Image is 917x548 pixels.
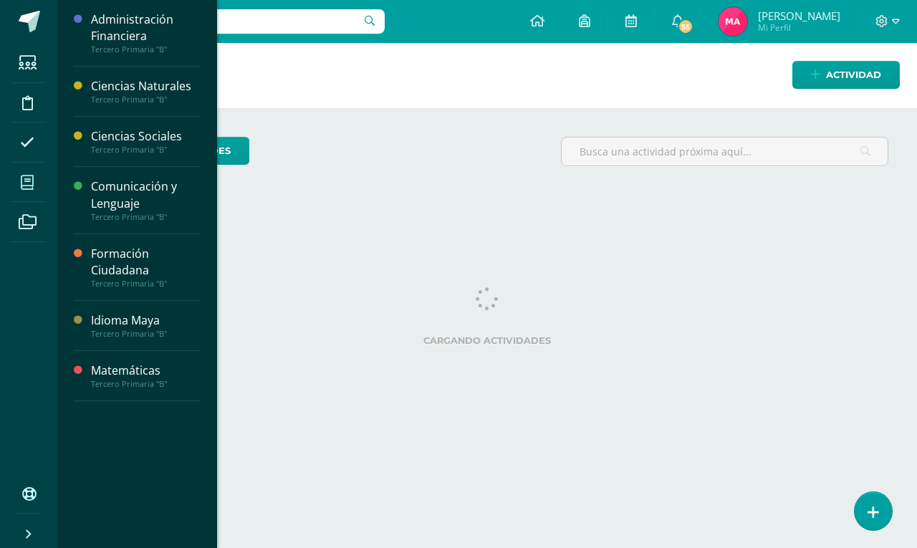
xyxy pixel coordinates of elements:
div: Tercero Primaria "B" [91,379,200,389]
a: Formación CiudadanaTercero Primaria "B" [91,246,200,289]
div: Tercero Primaria "B" [91,329,200,339]
input: Busca un usuario... [67,9,385,34]
div: Ciencias Sociales [91,128,200,145]
span: Mi Perfil [758,21,840,34]
div: Matemáticas [91,362,200,379]
span: [PERSON_NAME] [758,9,840,23]
input: Busca una actividad próxima aquí... [562,138,888,165]
div: Formación Ciudadana [91,246,200,279]
div: Ciencias Naturales [91,78,200,95]
div: Idioma Maya [91,312,200,329]
div: Administración Financiera [91,11,200,44]
div: Tercero Primaria "B" [91,44,200,54]
a: Comunicación y LenguajeTercero Primaria "B" [91,178,200,221]
div: Tercero Primaria "B" [91,279,200,289]
span: 55 [678,19,693,34]
a: Ciencias SocialesTercero Primaria "B" [91,128,200,155]
a: Administración FinancieraTercero Primaria "B" [91,11,200,54]
img: dcd6c8e5cba0ed3ca421f50efd6d783e.png [719,7,747,36]
div: Comunicación y Lenguaje [91,178,200,211]
a: Idioma MayaTercero Primaria "B" [91,312,200,339]
a: Ciencias NaturalesTercero Primaria "B" [91,78,200,105]
div: Tercero Primaria "B" [91,212,200,222]
a: Actividad [792,61,900,89]
span: Actividad [826,62,881,88]
div: Tercero Primaria "B" [91,95,200,105]
label: Cargando actividades [86,335,888,346]
h1: Actividades [75,43,900,108]
div: Tercero Primaria "B" [91,145,200,155]
a: MatemáticasTercero Primaria "B" [91,362,200,389]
